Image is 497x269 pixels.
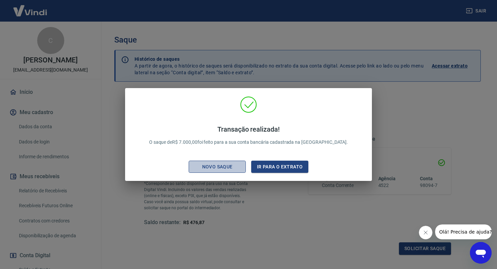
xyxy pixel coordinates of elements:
div: Novo saque [194,163,241,171]
h4: Transação realizada! [149,125,348,133]
span: Olá! Precisa de ajuda? [4,5,57,10]
p: O saque de R$ 7.000,00 foi feito para a sua conta bancária cadastrada na [GEOGRAPHIC_DATA]. [149,125,348,146]
iframe: Mensagem da empresa [435,224,492,239]
iframe: Botão para abrir a janela de mensagens [470,242,492,264]
button: Ir para o extrato [251,161,308,173]
button: Novo saque [189,161,246,173]
iframe: Fechar mensagem [419,226,432,239]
